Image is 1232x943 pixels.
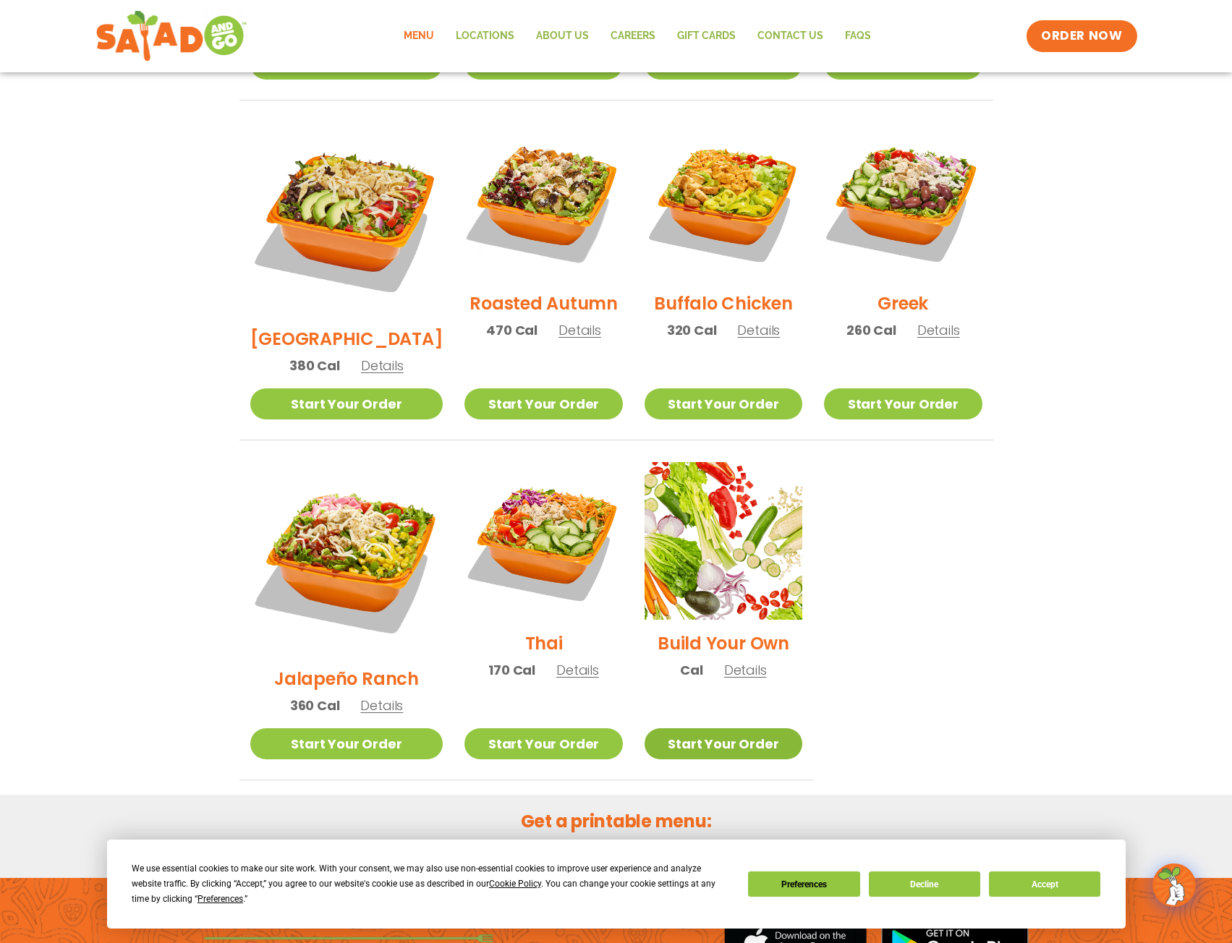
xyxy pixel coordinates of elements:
[489,879,541,889] span: Cookie Policy
[360,696,403,714] span: Details
[1041,27,1122,45] span: ORDER NOW
[645,122,802,280] img: Product photo for Buffalo Chicken Salad
[250,462,443,655] img: Product photo for Jalapeño Ranch Salad
[95,7,248,65] img: new-SAG-logo-768×292
[737,321,780,339] span: Details
[747,20,834,53] a: Contact Us
[525,20,600,53] a: About Us
[658,631,789,656] h2: Build Your Own
[846,320,896,340] span: 260 Cal
[824,388,982,419] a: Start Your Order
[667,320,717,340] span: 320 Cal
[393,20,882,53] nav: Menu
[654,291,792,316] h2: Buffalo Chicken
[645,462,802,620] img: Product photo for Build Your Own
[680,660,702,680] span: Cal
[645,388,802,419] a: Start Your Order
[132,861,731,907] div: We use essential cookies to make our site work. With your consent, we may also use non-essential ...
[239,808,993,834] h2: Get a printable menu:
[724,661,767,679] span: Details
[250,728,443,759] a: Start Your Order
[558,321,601,339] span: Details
[250,326,443,351] h2: [GEOGRAPHIC_DATA]
[1154,865,1194,905] img: wpChatIcon
[107,840,1126,929] div: Cookie Consent Prompt
[748,871,859,897] button: Preferences
[824,122,982,280] img: Product photo for Greek Salad
[488,660,535,680] span: 170 Cal
[289,356,340,375] span: 380 Cal
[464,122,622,280] img: Product photo for Roasted Autumn Salad
[1027,20,1137,52] a: ORDER NOW
[464,388,622,419] a: Start Your Order
[250,388,443,419] a: Start Your Order
[445,20,525,53] a: Locations
[464,728,622,759] a: Start Your Order
[486,320,538,340] span: 470 Cal
[869,871,980,897] button: Decline
[361,357,404,375] span: Details
[393,20,445,53] a: Menu
[834,20,882,53] a: FAQs
[525,631,563,656] h2: Thai
[464,462,622,620] img: Product photo for Thai Salad
[917,321,960,339] span: Details
[470,291,618,316] h2: Roasted Autumn
[878,291,928,316] h2: Greek
[600,20,666,53] a: Careers
[666,20,747,53] a: GIFT CARDS
[197,894,243,904] span: Preferences
[645,728,802,759] a: Start Your Order
[250,122,443,315] img: Product photo for BBQ Ranch Salad
[204,934,493,942] img: fork
[290,696,340,715] span: 360 Cal
[556,661,599,679] span: Details
[274,666,419,691] h2: Jalapeño Ranch
[989,871,1100,897] button: Accept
